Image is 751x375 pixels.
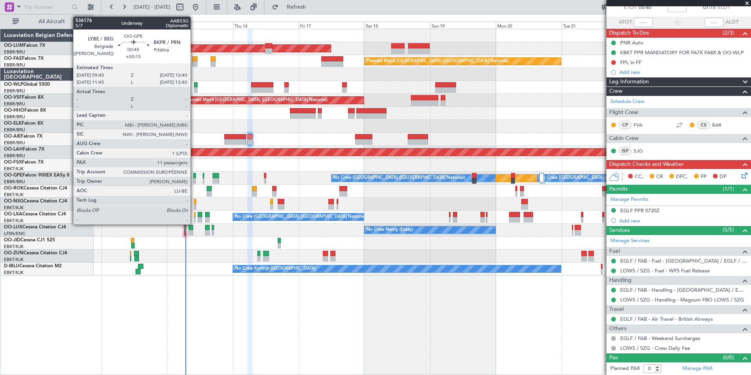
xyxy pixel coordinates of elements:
a: EGLF / FAB - Air Travel - British Airways [620,316,713,322]
a: EGLF / FAB - Handling - [GEOGRAPHIC_DATA] / EGLF / FAB [620,287,747,293]
div: Sun 19 [430,22,496,29]
div: Fri 17 [299,22,364,29]
div: ISP [619,147,632,155]
div: Add new [619,217,747,224]
a: EBBR/BRU [4,114,25,120]
span: 05:40 [639,4,651,12]
span: OO-WLP [4,82,23,87]
div: Planned Maint [GEOGRAPHIC_DATA] ([GEOGRAPHIC_DATA] National) [366,55,509,67]
div: No Crew [GEOGRAPHIC_DATA] ([GEOGRAPHIC_DATA] National) [235,211,366,223]
div: No Crew [GEOGRAPHIC_DATA] ([GEOGRAPHIC_DATA] National) [123,120,254,132]
span: (0/0) [723,353,734,362]
a: D-IBLUCessna Citation M2 [4,264,62,268]
a: OO-HHOFalcon 8X [4,108,46,113]
span: OO-LAH [4,147,23,152]
a: OO-NSGCessna Citation CJ4 [4,199,67,204]
a: EBKT/KJK [4,166,24,172]
span: Permits [609,185,628,194]
span: (5/5) [723,226,734,234]
span: DFC, [676,173,688,181]
a: EBBR/BRU [4,127,25,133]
a: OO-WLPGlobal 5500 [4,82,50,87]
a: Schedule Crew [610,98,645,106]
button: Refresh [268,1,315,13]
a: EGLF / FAB - Weekend Surcharges [620,335,700,342]
a: EBBR/BRU [4,140,25,146]
a: OO-FAEFalcon 7X [4,56,44,61]
a: EBKT/KJK [4,218,24,224]
input: Trip Number [24,1,69,13]
span: Dispatch To-Dos [609,29,649,38]
a: OO-VSFFalcon 8X [4,95,44,100]
a: OO-LUMFalcon 7X [4,43,45,48]
span: FP [701,173,707,181]
a: EBBR/BRU [4,101,25,107]
a: OO-GPEFalcon 900EX EASy II [4,173,69,178]
span: OO-LUX [4,225,22,230]
span: OO-JID [4,238,20,243]
span: D-IBLU [4,264,19,268]
div: EBKT PPR MANDATORY FOR FA7X FA8X & OO-WLP [620,49,744,56]
a: OO-AIEFalcon 7X [4,134,42,139]
a: EBBR/BRU [4,49,25,55]
div: Thu 16 [233,22,299,29]
a: EBKT/KJK [4,257,24,263]
a: EBBR/BRU [4,153,25,159]
button: All Aircraft [9,15,85,28]
span: ATOT [619,18,632,26]
span: Handling [609,276,632,285]
div: Tue 14 [101,22,167,29]
a: EBBR/BRU [4,88,25,94]
span: Travel [609,305,624,314]
a: EGLF / FAB - Fuel - [GEOGRAPHIC_DATA] / EGLF / FAB [620,257,747,264]
span: DP [720,173,727,181]
input: --:-- [634,18,653,27]
a: OO-LAHFalcon 7X [4,147,44,152]
span: Others [609,324,626,333]
span: OO-ELK [4,121,22,126]
span: OO-AIE [4,134,21,139]
a: OO-FSXFalcon 7X [4,160,44,165]
span: OO-FSX [4,160,22,165]
div: No Crew [GEOGRAPHIC_DATA] ([GEOGRAPHIC_DATA] National) [333,172,465,184]
div: PNR Auto [620,39,643,46]
span: OO-VSF [4,95,22,100]
label: Planned PAX [610,365,640,373]
span: Fuel [609,247,620,256]
span: (1/1) [723,185,734,193]
a: BAR [712,121,730,129]
div: [DATE] [95,16,108,22]
span: Flight Crew [609,108,638,117]
span: [DATE] - [DATE] [134,4,170,11]
div: Sat 18 [364,22,430,29]
span: ALDT [725,18,738,26]
span: Services [609,226,630,235]
div: No Crew Nancy (Essey) [366,224,413,236]
div: Planned Maint [GEOGRAPHIC_DATA] ([GEOGRAPHIC_DATA] National) [185,94,328,106]
span: Crew [609,87,623,96]
a: Manage Services [610,237,650,245]
span: OO-NSG [4,199,24,204]
span: OO-GPE [4,173,22,178]
a: LOWS / SZG - Handling - Magnum FBO LOWS / SZG [620,296,744,303]
span: OO-LUM [4,43,24,48]
div: FPL in FF [620,59,641,66]
div: EGLF PPR 0720Z [620,207,659,214]
span: OO-ZUN [4,251,24,256]
a: SJO [634,147,651,154]
a: LOWS / SZG - Fuel - WFS Fuel Release [620,267,710,274]
a: EBBR/BRU [4,179,25,185]
span: Refresh [280,4,313,10]
a: OO-LXACessna Citation CJ4 [4,212,66,217]
div: Tue 21 [562,22,627,29]
span: ETOT [624,4,637,12]
a: EBKT/KJK [4,192,24,198]
span: OO-FAE [4,56,22,61]
span: ELDT [718,4,730,12]
a: FVA [634,121,651,129]
div: CS [697,121,710,129]
span: Cabin Crew [609,134,639,143]
span: Pax [609,353,618,362]
a: EBKT/KJK [4,244,24,250]
span: CR [656,173,663,181]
